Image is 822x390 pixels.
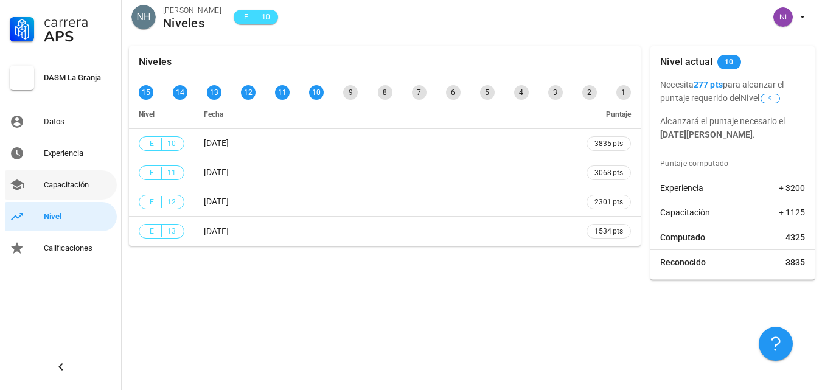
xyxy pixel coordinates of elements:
b: [DATE][PERSON_NAME] [660,130,753,139]
a: Calificaciones [5,234,117,263]
div: [PERSON_NAME] [163,4,221,16]
span: 10 [167,138,176,150]
span: 9 [768,94,772,103]
span: 4325 [785,231,805,243]
span: E [241,11,251,23]
span: E [147,138,156,150]
div: Niveles [163,16,221,30]
div: Nivel actual [660,46,712,78]
span: 10 [261,11,271,23]
div: Calificaciones [44,243,112,253]
p: Alcanzará el puntaje necesario el . [660,114,805,141]
div: Puntaje computado [655,151,815,176]
div: Datos [44,117,112,127]
span: [DATE] [204,197,229,206]
div: 14 [173,85,187,100]
span: + 3200 [779,182,805,194]
span: Nivel [740,93,781,103]
div: 15 [139,85,153,100]
div: Experiencia [44,148,112,158]
span: 13 [167,225,176,237]
span: E [147,225,156,237]
th: Nivel [129,100,194,129]
div: 13 [207,85,221,100]
div: 10 [309,85,324,100]
div: Niveles [139,46,172,78]
span: Capacitación [660,206,710,218]
span: 12 [167,196,176,208]
span: NH [136,5,150,29]
span: [DATE] [204,226,229,236]
span: 3068 pts [594,167,623,179]
span: Puntaje [606,110,631,119]
a: Experiencia [5,139,117,168]
div: 2 [582,85,597,100]
span: [DATE] [204,167,229,177]
span: 3835 pts [594,138,623,150]
div: 9 [343,85,358,100]
div: 7 [412,85,427,100]
a: Nivel [5,202,117,231]
div: Capacitación [44,180,112,190]
p: Necesita para alcanzar el puntaje requerido del [660,78,805,105]
span: Nivel [139,110,155,119]
span: 1534 pts [594,225,623,237]
b: 277 pts [694,80,723,89]
div: avatar [131,5,156,29]
span: Experiencia [660,182,703,194]
span: 11 [167,167,176,179]
div: 3 [548,85,563,100]
div: 12 [241,85,256,100]
span: 2301 pts [594,196,623,208]
div: 6 [446,85,461,100]
th: Fecha [194,100,577,129]
span: E [147,167,156,179]
span: [DATE] [204,138,229,148]
div: 1 [616,85,631,100]
div: Carrera [44,15,112,29]
span: 10 [725,55,734,69]
span: 3835 [785,256,805,268]
span: + 1125 [779,206,805,218]
span: Reconocido [660,256,706,268]
th: Puntaje [577,100,641,129]
div: 5 [480,85,495,100]
div: avatar [773,7,793,27]
div: 4 [514,85,529,100]
div: APS [44,29,112,44]
span: Computado [660,231,705,243]
span: Fecha [204,110,223,119]
div: 8 [378,85,392,100]
div: DASM La Granja [44,73,112,83]
div: 11 [275,85,290,100]
span: E [147,196,156,208]
div: Nivel [44,212,112,221]
a: Datos [5,107,117,136]
a: Capacitación [5,170,117,200]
